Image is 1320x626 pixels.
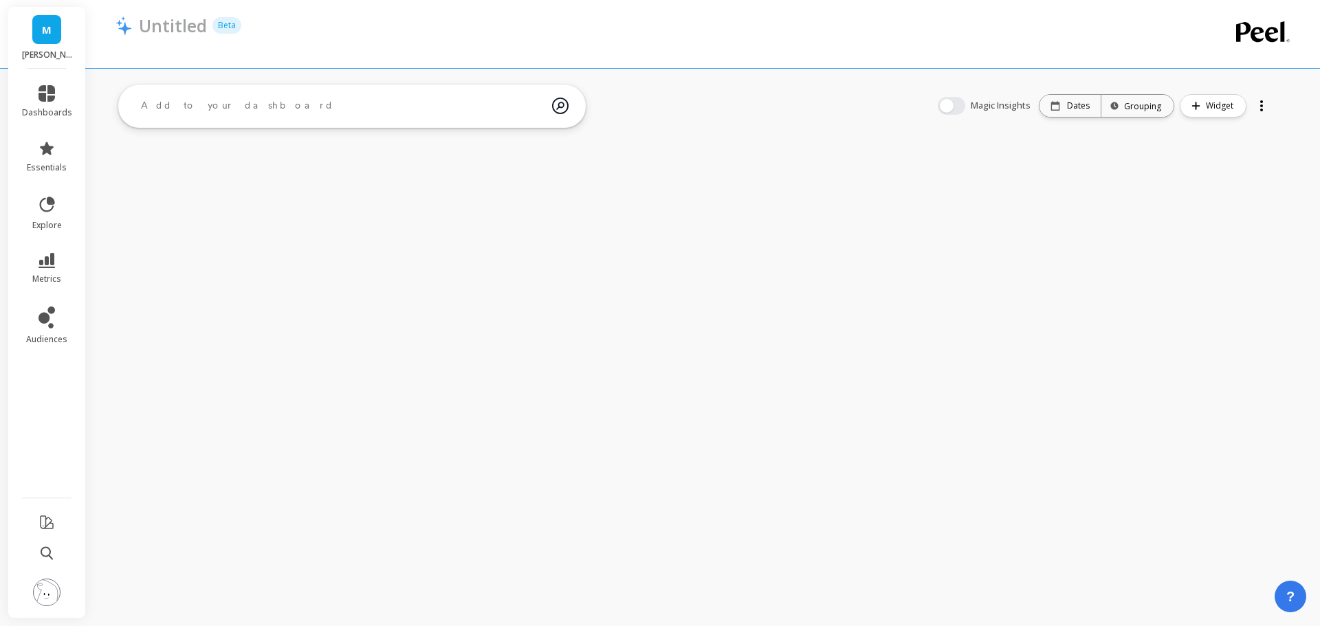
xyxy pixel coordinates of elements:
[212,17,241,34] p: Beta
[22,49,72,60] p: maude
[1114,100,1161,113] div: Grouping
[552,87,569,124] img: magic search icon
[32,220,62,231] span: explore
[1206,99,1237,113] span: Widget
[27,162,67,173] span: essentials
[971,99,1033,113] span: Magic Insights
[26,334,67,345] span: audiences
[1275,581,1306,612] button: ?
[1286,587,1295,606] span: ?
[42,22,52,38] span: M
[32,273,61,284] span: metrics
[33,579,60,606] img: profile picture
[22,107,72,118] span: dashboards
[1180,94,1246,118] button: Widget
[115,16,132,35] img: header icon
[139,14,207,37] p: Untitled
[1067,100,1090,111] p: Dates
